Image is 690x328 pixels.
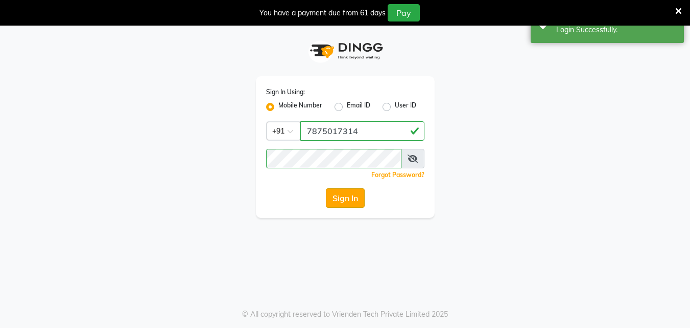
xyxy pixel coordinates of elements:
[278,101,322,113] label: Mobile Number
[266,149,401,168] input: Username
[347,101,370,113] label: Email ID
[388,4,420,21] button: Pay
[304,36,386,66] img: logo1.svg
[371,171,424,179] a: Forgot Password?
[326,188,365,208] button: Sign In
[266,88,305,97] label: Sign In Using:
[300,121,424,141] input: Username
[259,8,386,18] div: You have a payment due from 61 days
[395,101,416,113] label: User ID
[556,25,676,35] div: Login Successfully.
